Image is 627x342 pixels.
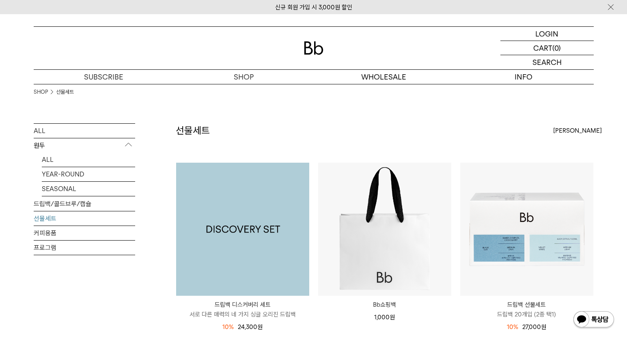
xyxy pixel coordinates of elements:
img: 카카오톡 채널 1:1 채팅 버튼 [573,310,615,330]
a: LOGIN [500,27,594,41]
span: 27,000 [522,323,546,331]
a: YEAR-ROUND [42,167,135,181]
a: 선물세트 [34,211,135,226]
a: SUBSCRIBE [34,70,174,84]
a: SEASONAL [42,182,135,196]
p: 원두 [34,138,135,153]
a: SHOP [34,88,48,96]
span: 1,000 [374,314,395,321]
a: ALL [34,124,135,138]
img: Bb쇼핑백 [318,163,451,296]
a: 드립백 디스커버리 세트 서로 다른 매력의 네 가지 싱글 오리진 드립백 [176,300,309,319]
p: (0) [552,41,561,55]
a: 드립백 선물세트 드립백 20개입 (2종 택1) [460,300,593,319]
a: 커피용품 [34,226,135,240]
a: 선물세트 [56,88,74,96]
p: 서로 다른 매력의 네 가지 싱글 오리진 드립백 [176,310,309,319]
span: 원 [390,314,395,321]
p: 드립백 디스커버리 세트 [176,300,309,310]
span: 24,300 [238,323,263,331]
div: 10% [507,322,518,332]
p: SEARCH [532,55,562,69]
p: LOGIN [535,27,558,41]
img: 1000001174_add2_035.jpg [176,163,309,296]
a: ALL [42,153,135,167]
p: 드립백 20개입 (2종 택1) [460,310,593,319]
p: 드립백 선물세트 [460,300,593,310]
span: [PERSON_NAME] [553,126,602,136]
a: 드립백 디스커버리 세트 [176,163,309,296]
a: 드립백/콜드브루/캡슐 [34,197,135,211]
p: CART [533,41,552,55]
a: 신규 회원 가입 시 3,000원 할인 [275,4,352,11]
a: SHOP [174,70,314,84]
p: INFO [454,70,594,84]
span: 원 [257,323,263,331]
h2: 선물세트 [176,124,210,138]
img: 로고 [304,41,323,55]
p: WHOLESALE [314,70,454,84]
a: Bb쇼핑백 [318,300,451,310]
a: 프로그램 [34,241,135,255]
img: 드립백 선물세트 [460,163,593,296]
a: CART (0) [500,41,594,55]
div: 10% [222,322,234,332]
span: 원 [541,323,546,331]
